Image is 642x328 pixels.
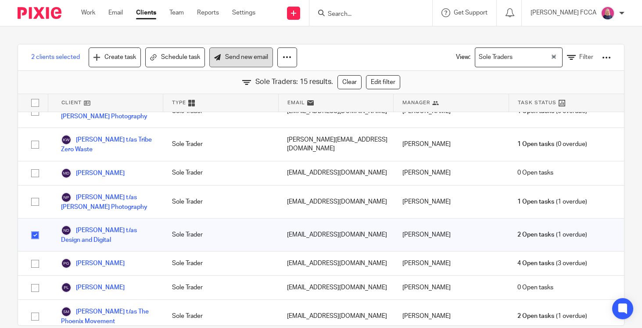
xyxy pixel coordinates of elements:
a: Clients [136,8,156,17]
a: [PERSON_NAME] [61,168,125,179]
div: Sole Trader [163,128,279,160]
div: [EMAIL_ADDRESS][DOMAIN_NAME] [278,251,394,275]
span: 2 Open tasks [517,312,554,321]
span: 1 Open tasks [517,140,554,149]
span: Sole Traders [477,50,515,65]
div: Search for option [475,47,563,67]
div: [PERSON_NAME] [394,251,509,275]
div: [PERSON_NAME] [394,276,509,299]
span: 2 Open tasks [517,230,554,239]
span: Get Support [454,10,488,16]
img: svg%3E [61,258,72,269]
img: svg%3E [61,306,72,317]
span: (1 overdue) [517,230,587,239]
span: Email [287,99,305,106]
div: [EMAIL_ADDRESS][DOMAIN_NAME] [278,276,394,299]
button: Clear Selected [552,54,556,61]
div: [EMAIL_ADDRESS][DOMAIN_NAME] [278,219,394,251]
img: svg%3E [61,135,72,145]
a: [PERSON_NAME] t/as Design and Digital [61,225,154,244]
div: View: [443,44,611,70]
a: [PERSON_NAME] [61,282,125,293]
a: Edit filter [366,75,400,89]
span: Sole Traders: 15 results. [255,77,333,87]
span: 2 clients selected [31,53,80,62]
a: [PERSON_NAME] [61,258,125,269]
a: Work [81,8,95,17]
a: Settings [232,8,255,17]
img: Cheryl%20Sharp%20FCCA.png [601,6,615,20]
a: Team [169,8,184,17]
img: Pixie [18,7,61,19]
a: Schedule task [145,47,205,67]
div: Sole Trader [163,251,279,275]
span: Manager [402,99,430,106]
span: (3 overdue) [517,259,587,268]
a: Create task [89,47,141,67]
span: Filter [579,54,593,60]
div: [PERSON_NAME] [394,219,509,251]
span: Task Status [518,99,556,106]
p: [PERSON_NAME] FCCA [531,8,596,17]
img: svg%3E [61,282,72,293]
span: (0 overdue) [517,140,587,149]
div: [PERSON_NAME] [394,186,509,218]
a: [PERSON_NAME] t/as Tribe Zero Waste [61,135,154,154]
div: [EMAIL_ADDRESS][DOMAIN_NAME] [278,186,394,218]
input: Select all [27,95,43,111]
div: Sole Trader [163,276,279,299]
span: Client [61,99,82,106]
a: [PERSON_NAME] t/as [PERSON_NAME] Photography [61,192,154,211]
span: (1 overdue) [517,312,587,321]
a: Email [108,8,123,17]
span: (1 overdue) [517,197,587,206]
span: 4 Open tasks [517,259,554,268]
a: Send new email [209,47,273,67]
div: Sole Trader [163,219,279,251]
a: Clear [337,75,362,89]
img: svg%3E [61,225,72,236]
span: 0 Open tasks [517,168,553,177]
a: Reports [197,8,219,17]
div: [PERSON_NAME] [394,128,509,160]
div: Sole Trader [163,186,279,218]
input: Search [327,11,406,18]
a: [PERSON_NAME] t/as The Phoenix Movement [61,306,154,326]
img: svg%3E [61,192,72,203]
div: [PERSON_NAME] [394,161,509,185]
div: Sole Trader [163,161,279,185]
span: Type [172,99,186,106]
img: svg%3E [61,168,72,179]
span: 1 Open tasks [517,197,554,206]
input: Search for option [516,50,549,65]
div: [EMAIL_ADDRESS][DOMAIN_NAME] [278,161,394,185]
span: 0 Open tasks [517,283,553,292]
div: [PERSON_NAME][EMAIL_ADDRESS][DOMAIN_NAME] [278,128,394,160]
